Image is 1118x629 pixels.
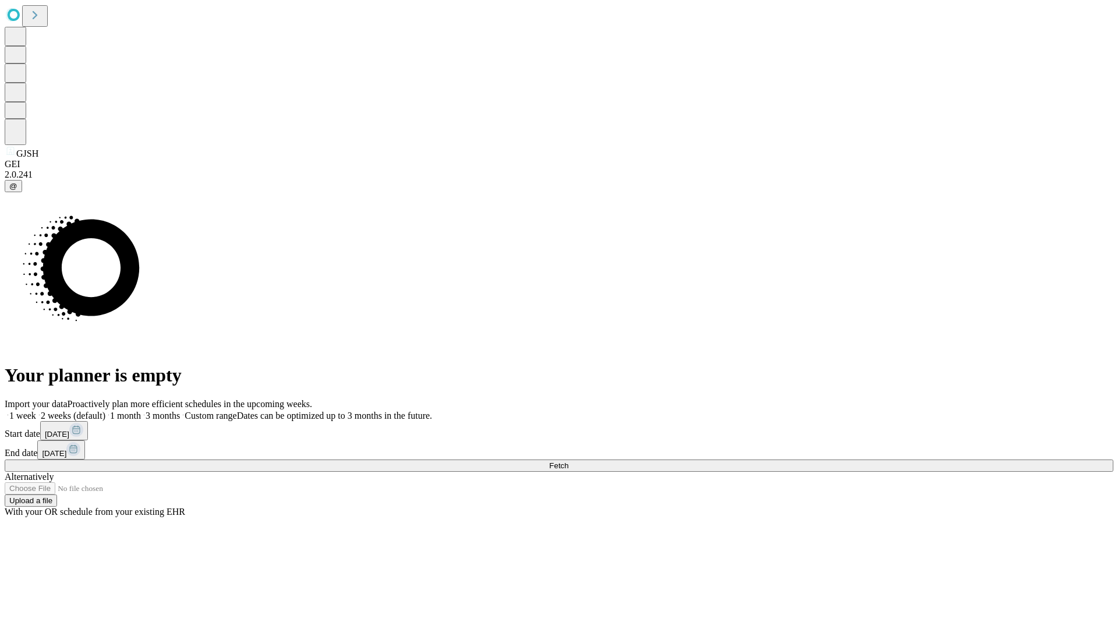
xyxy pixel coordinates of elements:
span: 3 months [146,411,180,420]
button: Upload a file [5,494,57,507]
span: 2 weeks (default) [41,411,105,420]
span: Dates can be optimized up to 3 months in the future. [237,411,432,420]
div: End date [5,440,1113,460]
button: [DATE] [37,440,85,460]
div: 2.0.241 [5,169,1113,180]
span: Import your data [5,399,68,409]
span: Fetch [549,461,568,470]
span: 1 week [9,411,36,420]
button: @ [5,180,22,192]
h1: Your planner is empty [5,365,1113,386]
button: Fetch [5,460,1113,472]
div: Start date [5,421,1113,440]
span: Alternatively [5,472,54,482]
span: GJSH [16,149,38,158]
span: [DATE] [45,430,69,439]
span: Custom range [185,411,236,420]
span: 1 month [110,411,141,420]
span: [DATE] [42,449,66,458]
span: Proactively plan more efficient schedules in the upcoming weeks. [68,399,312,409]
div: GEI [5,159,1113,169]
button: [DATE] [40,421,88,440]
span: With your OR schedule from your existing EHR [5,507,185,517]
span: @ [9,182,17,190]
